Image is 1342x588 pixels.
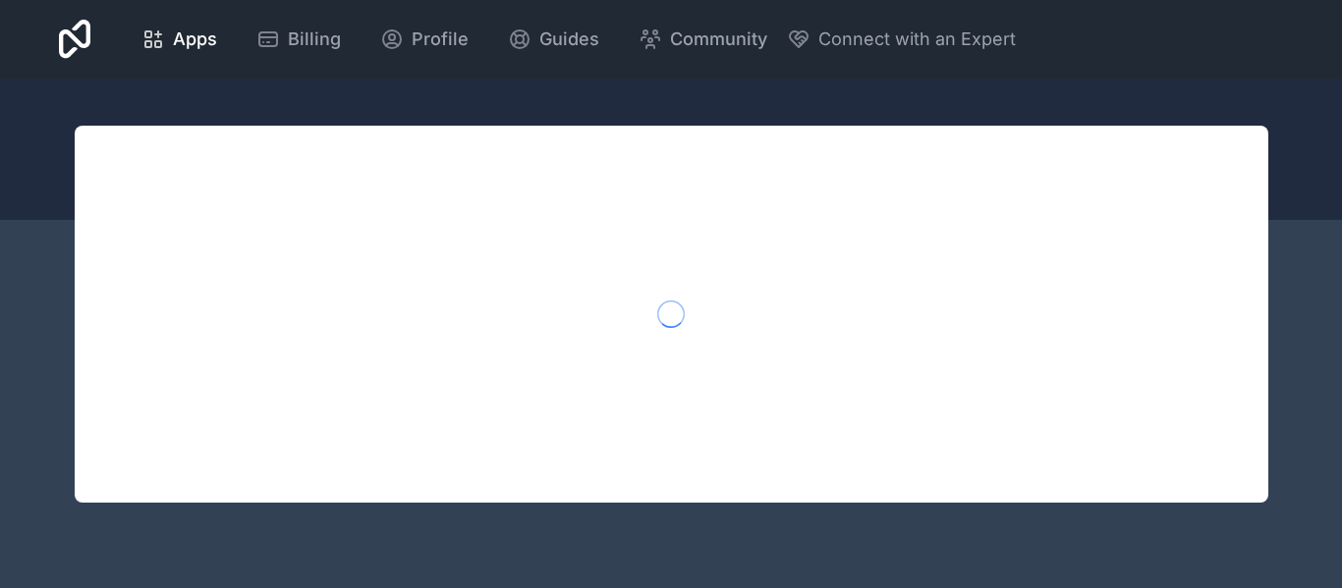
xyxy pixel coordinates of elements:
span: Billing [288,26,341,53]
span: Profile [412,26,469,53]
span: Apps [173,26,217,53]
span: Guides [539,26,599,53]
a: Community [623,18,783,61]
a: Apps [126,18,233,61]
button: Connect with an Expert [787,26,1016,53]
span: Community [670,26,767,53]
a: Guides [492,18,615,61]
a: Billing [241,18,357,61]
span: Connect with an Expert [818,26,1016,53]
a: Profile [364,18,484,61]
